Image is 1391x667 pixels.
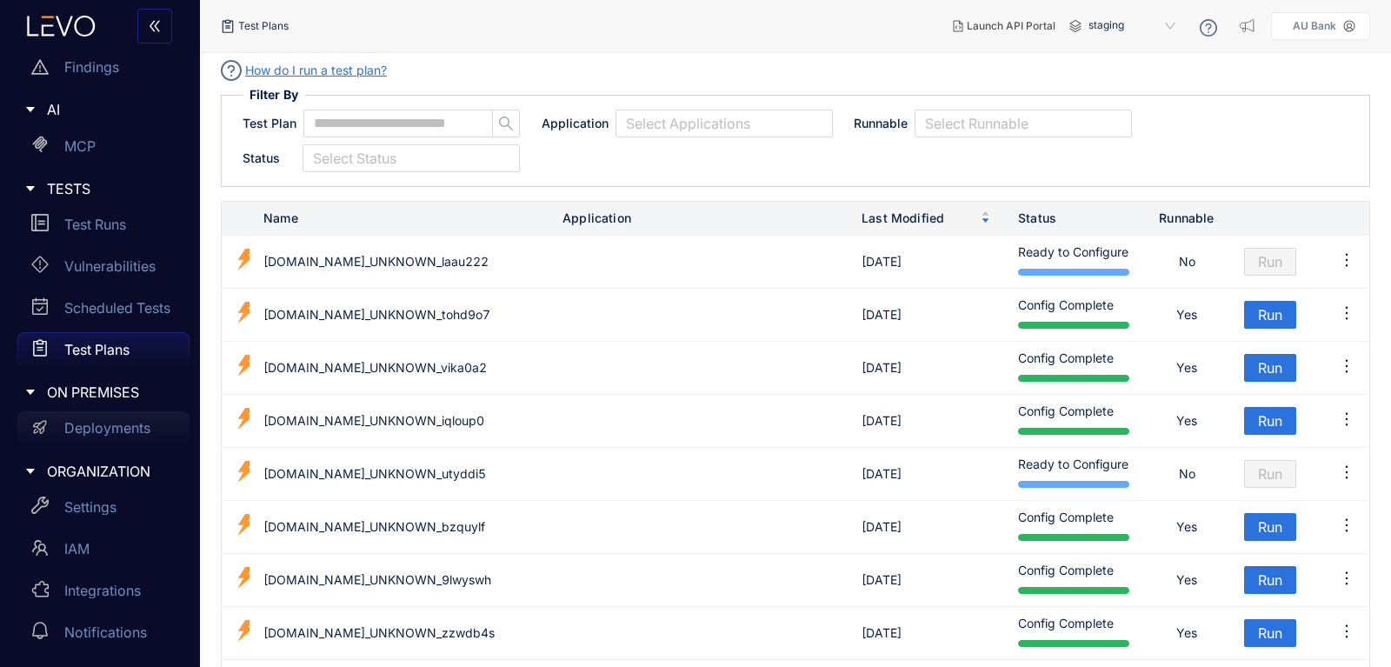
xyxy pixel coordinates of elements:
span: AI [47,102,176,117]
div: Ready to Configure [1018,455,1129,493]
button: Run [1244,248,1296,276]
a: Test Plans [17,332,190,374]
td: Yes [1143,501,1230,554]
p: IAM [64,541,90,557]
div: [DATE] [862,252,902,271]
span: Run [1258,307,1282,323]
p: Findings [64,59,119,75]
span: Run [1258,360,1282,376]
span: ellipsis [1338,517,1355,534]
th: Name [250,202,549,236]
td: [DOMAIN_NAME]_UNKNOWN_iqloup0 [250,395,549,448]
a: Settings [17,490,190,531]
span: staging [1088,12,1179,40]
a: Deployments [17,411,190,453]
td: [DOMAIN_NAME]_UNKNOWN_9lwyswh [250,554,549,607]
td: [DOMAIN_NAME]_UNKNOWN_laau222 [250,236,549,289]
a: Vulnerabilities [17,249,190,290]
p: MCP [64,138,96,154]
span: double-left [148,19,162,35]
button: Run [1244,301,1296,329]
span: caret-right [24,103,37,116]
button: Launch API Portal [939,12,1069,40]
span: caret-right [24,465,37,477]
td: No [1143,448,1230,501]
th: Runnable [1143,202,1230,236]
button: Run [1244,513,1296,541]
span: caret-right [24,386,37,398]
p: Integrations [64,583,141,598]
p: Test Runs [64,217,126,232]
div: ORGANIZATION [10,453,190,490]
div: [DATE] [862,624,902,643]
a: Scheduled Tests [17,290,190,332]
span: team [31,539,49,557]
td: Yes [1143,607,1230,660]
div: ON PREMISES [10,374,190,410]
div: TESTS [10,170,190,207]
span: warning [31,58,49,76]
a: Integrations [17,573,190,615]
button: Run [1244,460,1296,488]
a: IAM [17,531,190,573]
div: [DATE] [862,464,902,484]
div: Config Complete [1018,508,1129,546]
button: Run [1244,354,1296,382]
td: [DOMAIN_NAME]_UNKNOWN_tohd9o7 [250,289,549,342]
span: ellipsis [1338,623,1355,640]
span: Run [1258,519,1282,535]
span: ellipsis [1338,570,1355,587]
button: double-left [137,9,172,43]
button: search [492,110,520,137]
span: Run [1258,625,1282,641]
p: Scheduled Tests [64,300,170,316]
td: Yes [1143,395,1230,448]
span: Application [542,115,609,132]
td: [DOMAIN_NAME]_UNKNOWN_bzquylf [250,501,549,554]
div: Config Complete [1018,614,1129,652]
th: Application [549,202,848,236]
p: Settings [64,499,116,515]
span: ellipsis [1338,357,1355,375]
span: ellipsis [1338,251,1355,269]
td: Yes [1143,554,1230,607]
div: Config Complete [1018,296,1129,334]
div: Config Complete [1018,402,1129,440]
a: MCP [17,129,190,170]
td: Yes [1143,289,1230,342]
span: ellipsis [1338,410,1355,428]
div: Ready to Configure [1018,243,1129,281]
a: Test Runs [17,207,190,249]
div: Test Plans [221,19,289,33]
td: [DOMAIN_NAME]_UNKNOWN_vika0a2 [250,342,549,395]
td: [DOMAIN_NAME]_UNKNOWN_utyddi5 [250,448,549,501]
th: Status [1004,202,1143,236]
span: TESTS [47,181,176,197]
p: Notifications [64,624,147,640]
span: ORGANIZATION [47,464,176,479]
a: Notifications [17,615,190,657]
td: Yes [1143,342,1230,395]
span: Filter By [243,86,305,103]
span: Run [1258,572,1282,588]
td: No [1143,236,1230,289]
span: ellipsis [1338,304,1355,322]
div: Config Complete [1018,349,1129,387]
span: caret-right [24,183,37,195]
button: Run [1244,407,1296,435]
span: Test Plan [243,115,296,132]
div: [DATE] [862,305,902,324]
div: [DATE] [862,358,902,377]
div: AI [10,91,190,128]
span: ON PREMISES [47,384,176,400]
a: How do I run a test plan? [245,61,387,80]
p: AU Bank [1293,20,1336,32]
div: [DATE] [862,517,902,537]
span: Status [243,150,280,167]
span: Last Modified [862,209,977,228]
div: [DATE] [862,570,902,590]
span: ellipsis [1338,464,1355,481]
button: Run [1244,566,1296,594]
p: Test Plans [64,342,130,357]
div: Config Complete [1018,561,1129,599]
